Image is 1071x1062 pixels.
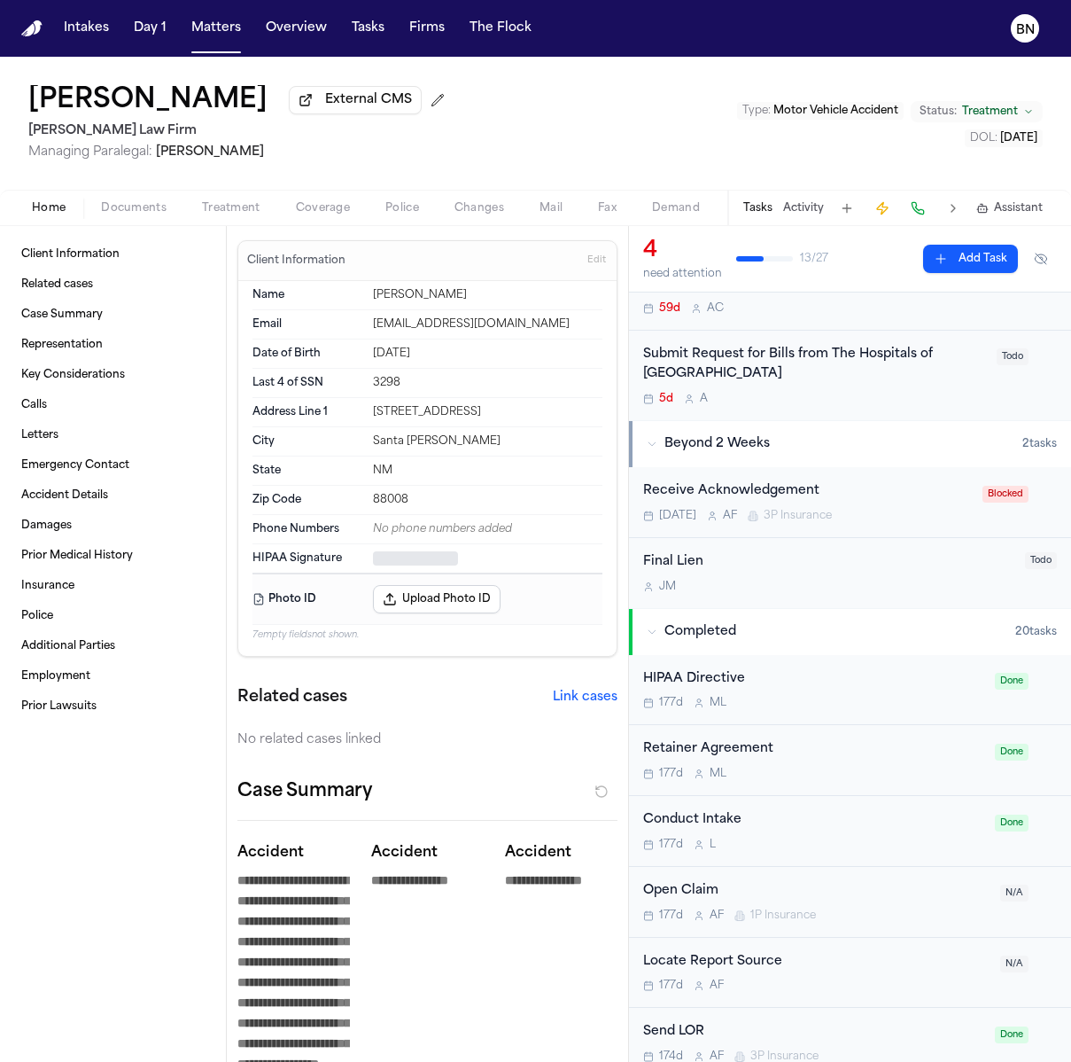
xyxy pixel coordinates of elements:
button: Matters [184,12,248,44]
span: Treatment [202,201,260,215]
a: Damages [14,511,212,540]
button: Add Task [834,196,859,221]
span: 13 / 27 [800,252,828,266]
span: A [700,392,708,406]
div: Final Lien [643,552,1014,573]
h2: Related cases [237,685,347,710]
span: 20 task s [1015,625,1057,639]
a: Police [14,602,212,630]
div: Conduct Intake [643,810,984,831]
div: Open task: Submit Request for Bills from The Hospitals of Providence Transmountain Campus [629,331,1071,421]
span: Done [995,673,1028,690]
button: Tasks [743,201,772,215]
span: [DATE] [659,509,696,523]
button: Completed20tasks [629,609,1071,655]
a: Prior Medical History [14,542,212,570]
div: need attention [643,267,722,281]
button: Edit [582,246,611,275]
dt: City [252,434,362,449]
div: [PERSON_NAME] [373,288,602,302]
span: Mail [539,201,563,215]
button: Tasks [345,12,392,44]
div: Open task: Retainer Agreement [629,725,1071,796]
button: Make a Call [905,196,930,221]
span: 3P Insurance [764,509,832,523]
span: 5d [659,392,673,406]
div: Santa [PERSON_NAME] [373,434,602,449]
span: Status: [920,105,957,119]
a: Prior Lawsuits [14,692,212,721]
span: Todo [997,348,1028,365]
span: Done [995,744,1028,761]
span: 59d [659,301,680,316]
button: Assistant [976,201,1043,215]
span: [PERSON_NAME] [156,145,264,159]
button: Link cases [553,689,617,707]
a: Additional Parties [14,632,212,660]
dt: Address Line 1 [252,405,362,419]
span: Blocked [982,486,1028,503]
span: Done [995,815,1028,832]
div: No related cases linked [237,731,617,749]
dt: Photo ID [252,585,362,613]
a: The Flock [462,12,539,44]
button: Overview [259,12,334,44]
dt: Zip Code [252,493,362,507]
span: 177d [659,838,683,852]
div: Open task: Final Lien [629,538,1071,608]
span: Managing Paralegal: [28,145,152,159]
span: 177d [659,767,683,781]
span: Todo [1025,552,1057,569]
span: L [710,838,716,852]
p: Accident [237,842,350,863]
div: 4 [643,237,722,265]
p: Accident [371,842,484,863]
div: [STREET_ADDRESS] [373,405,602,419]
span: Completed [664,623,736,641]
a: Related cases [14,270,212,299]
a: Calls [14,391,212,419]
span: 177d [659,696,683,710]
span: Documents [101,201,167,215]
span: A F [710,979,724,993]
a: Case Summary [14,301,212,329]
span: A F [710,909,724,923]
button: Change status from Treatment [911,101,1043,122]
h1: [PERSON_NAME] [28,85,268,117]
a: Emergency Contact [14,451,212,480]
span: External CMS [325,91,412,109]
div: HIPAA Directive [643,669,984,690]
div: Locate Report Source [643,952,990,972]
a: Client Information [14,240,212,269]
a: Key Considerations [14,361,212,389]
div: Send LOR [643,1022,984,1042]
span: Edit [587,254,606,267]
span: A C [707,301,724,316]
div: Open task: Locate Report Source [629,938,1071,1009]
div: [EMAIL_ADDRESS][DOMAIN_NAME] [373,317,602,332]
span: 2 task s [1022,437,1057,451]
button: Edit DOL: 2025-01-19 [965,129,1043,147]
span: Treatment [962,105,1018,119]
a: Representation [14,331,212,359]
a: Employment [14,662,212,691]
dt: Last 4 of SSN [252,376,362,390]
button: Edit Type: Motor Vehicle Accident [737,102,904,120]
a: Insurance [14,572,212,600]
span: J M [659,580,676,594]
h2: [PERSON_NAME] Law Firm [28,121,452,142]
a: Home [21,20,43,37]
div: No phone numbers added [373,522,602,536]
a: Firms [402,12,452,44]
div: Open task: Receive Acknowledgement [629,467,1071,538]
button: Beyond 2 Weeks2tasks [629,421,1071,467]
span: Beyond 2 Weeks [664,435,770,453]
div: NM [373,464,602,478]
span: DOL : [970,133,997,144]
button: Day 1 [127,12,174,44]
span: N/A [1000,956,1028,972]
span: N/A [1000,885,1028,902]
